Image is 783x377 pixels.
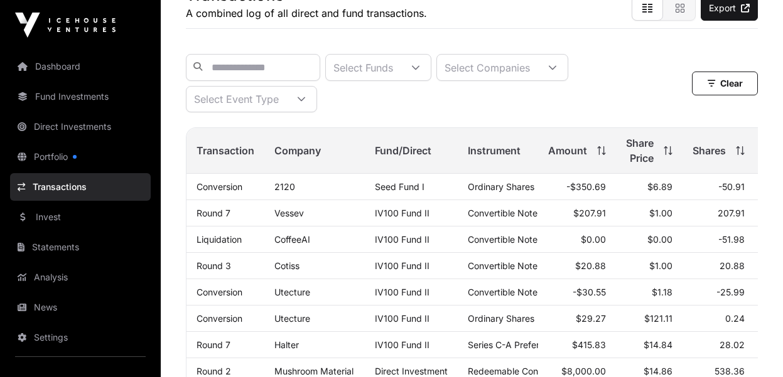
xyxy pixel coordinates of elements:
[649,260,672,271] span: $1.00
[10,263,151,291] a: Analysis
[468,366,688,376] span: Redeemable Convertible Preference Shares (RSPS-5)
[644,339,672,350] span: $14.84
[468,339,580,350] span: Series C-A Preferred Stock
[197,208,230,218] a: Round 7
[274,366,354,376] a: Mushroom Material
[326,55,401,80] div: Select Funds
[10,113,151,141] a: Direct Investments
[437,55,537,80] div: Select Companies
[375,234,429,245] a: IV100 Fund II
[186,87,286,112] div: Select Event Type
[538,174,616,200] td: -$350.69
[197,260,231,271] a: Round 3
[644,313,672,324] span: $121.11
[197,234,242,245] a: Liquidation
[375,208,429,218] a: IV100 Fund II
[720,339,745,350] span: 28.02
[725,313,745,324] span: 0.24
[375,143,431,158] span: Fund/Direct
[375,313,429,324] a: IV100 Fund II
[197,339,230,350] a: Round 7
[10,294,151,321] a: News
[274,234,310,245] a: CoffeeAI
[647,181,672,192] span: $6.89
[10,324,151,351] a: Settings
[468,234,575,245] span: Convertible Note ([DATE])
[197,366,231,376] a: Round 2
[718,234,745,245] span: -51.98
[10,143,151,171] a: Portfolio
[468,208,575,218] span: Convertible Note ([DATE])
[644,366,672,376] span: $14.86
[468,260,575,271] span: Convertible Note ([DATE])
[538,253,616,279] td: $20.88
[548,143,587,158] span: Amount
[468,287,575,297] span: Convertible Note ([DATE])
[274,181,295,192] a: 2120
[652,287,672,297] span: $1.18
[692,72,758,95] button: Clear
[10,173,151,201] a: Transactions
[197,143,254,158] span: Transaction
[693,143,726,158] span: Shares
[538,226,616,253] td: $0.00
[715,366,745,376] span: 538.36
[468,313,534,324] span: Ordinary Shares
[10,83,151,110] a: Fund Investments
[538,332,616,358] td: $415.83
[10,53,151,80] a: Dashboard
[274,208,304,218] a: Vessev
[716,287,745,297] span: -25.99
[720,317,783,377] iframe: Chat Widget
[197,313,242,324] a: Conversion
[538,305,616,332] td: $29.27
[274,143,321,158] span: Company
[197,287,242,297] a: Conversion
[375,181,424,192] a: Seed Fund I
[375,339,429,350] a: IV100 Fund II
[647,234,672,245] span: $0.00
[468,143,521,158] span: Instrument
[718,208,745,218] span: 207.91
[649,208,672,218] span: $1.00
[274,260,300,271] a: Cotiss
[274,287,310,297] a: Utecture
[375,260,429,271] a: IV100 Fund II
[375,366,448,376] span: Direct Investment
[538,200,616,226] td: $207.91
[375,287,429,297] a: IV100 Fund II
[186,6,427,21] p: A combined log of all direct and fund transactions.
[626,135,654,166] span: Share Price
[538,279,616,305] td: -$30.55
[197,181,242,192] a: Conversion
[274,339,299,350] a: Halter
[720,260,745,271] span: 20.88
[718,181,745,192] span: -50.91
[274,313,310,324] a: Utecture
[10,203,151,231] a: Invest
[10,233,151,261] a: Statements
[15,13,116,38] img: Icehouse Ventures Logo
[468,181,534,192] span: Ordinary Shares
